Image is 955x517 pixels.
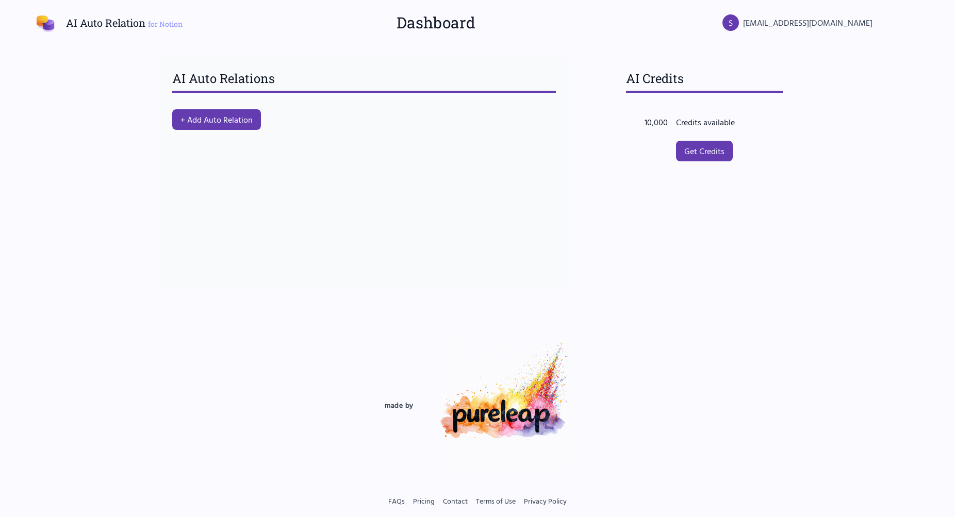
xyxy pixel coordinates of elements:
[626,70,783,93] h3: AI Credits
[443,496,468,506] a: Contact
[397,13,475,32] h2: Dashboard
[66,15,183,30] h1: AI Auto Relation
[476,496,516,506] a: Terms of Use
[385,400,414,410] span: made by
[172,109,261,130] button: + Add Auto Relation
[676,116,761,128] div: Credits available
[172,70,556,93] h3: AI Auto Relations
[413,496,435,506] a: Pricing
[633,116,676,128] div: 10,000
[743,16,872,29] span: [EMAIL_ADDRESS][DOMAIN_NAME]
[676,141,733,161] a: Get Credits
[33,10,58,35] img: AI Auto Relation Logo
[148,19,183,29] span: for Notion
[438,339,570,471] img: Pureleap Logo
[524,496,567,506] a: Privacy Policy
[33,10,183,35] a: AI Auto Relation for Notion
[722,14,739,31] div: S
[388,496,405,506] a: FAQs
